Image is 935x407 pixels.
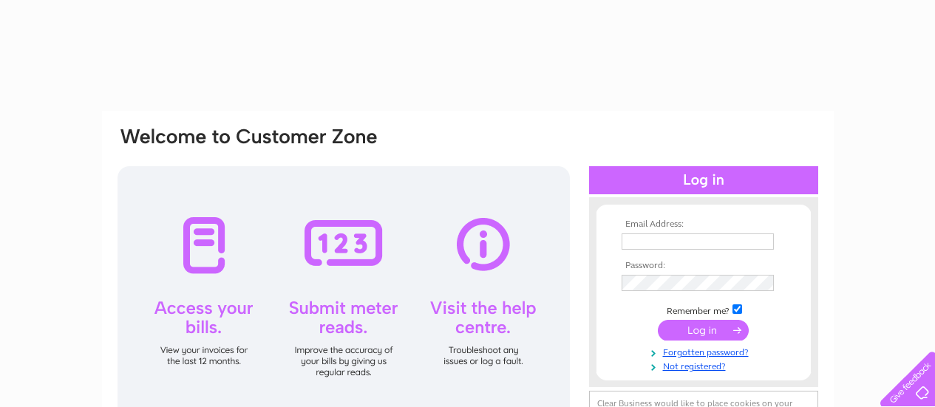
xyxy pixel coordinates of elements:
th: Password: [618,261,789,271]
a: Not registered? [622,358,789,372]
a: Forgotten password? [622,344,789,358]
th: Email Address: [618,219,789,230]
td: Remember me? [618,302,789,317]
input: Submit [658,320,749,341]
